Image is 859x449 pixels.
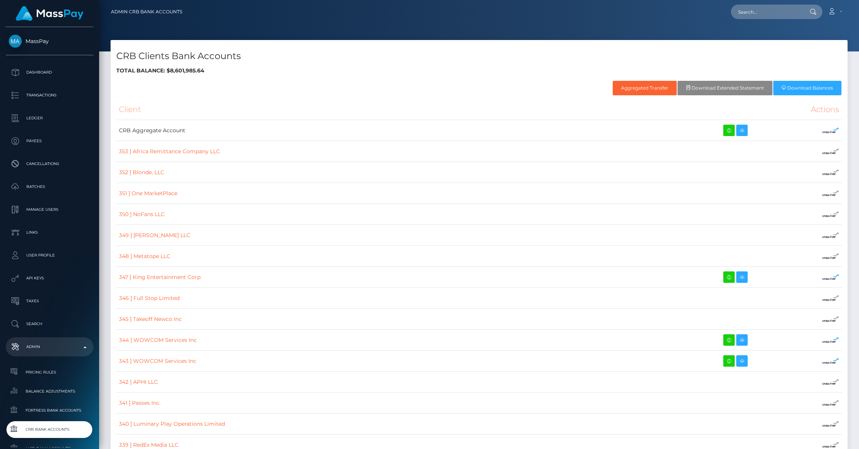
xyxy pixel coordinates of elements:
[119,316,182,322] a: 345 ] Takeoff Newco Inc
[9,90,90,101] p: Transactions
[116,99,665,120] th: Client
[9,35,22,48] img: MassPay
[119,190,177,197] a: 351 ] One MarketPlace
[119,420,225,427] a: 340 ] Luminary Play Operations Limited
[822,208,839,220] img: CRB
[16,6,83,21] img: MassPay Logo
[822,418,839,430] img: CRB
[6,154,93,173] a: Cancellations
[119,211,165,218] a: 350 ] NoFans LLC
[119,441,178,448] a: 339 ] RedEx Media LLC
[731,5,803,19] input: Search...
[9,112,90,124] p: Ledger
[119,337,197,343] a: 344 ] WOWCOM Services Inc
[6,364,93,380] a: Pricing Rules
[6,337,93,356] a: Admin
[6,269,93,288] a: API Keys
[822,250,839,262] img: CRB
[822,334,839,346] img: CRB
[665,99,842,120] th: Actions
[6,63,93,82] a: Dashboard
[822,167,839,178] img: CRB
[116,120,665,141] td: CRB Aggregate Account
[6,383,93,399] a: Balance Adjustments
[6,421,93,438] a: CRB Bank Accounts
[9,425,90,434] span: CRB Bank Accounts
[6,246,93,265] a: User Profile
[6,402,93,419] a: Fortress Bank Accounts
[822,397,839,409] img: CRB
[822,313,839,325] img: CRB
[9,341,90,353] p: Admin
[119,358,196,364] a: 343 ] WOWCOM Services Inc
[822,188,839,199] img: CRB
[6,131,93,151] a: Payees
[678,81,772,95] button: Download Extended Statement
[822,355,839,367] img: CRB
[111,4,182,20] a: Admin CRB Bank Accounts
[9,135,90,147] p: Payees
[822,376,839,388] img: CRB
[6,38,93,45] span: MassPay
[6,86,93,105] a: Transactions
[119,232,190,239] a: 349 ] [PERSON_NAME] LLC
[6,314,93,334] a: Search
[822,125,839,136] img: CRB
[9,368,90,377] span: Pricing Rules
[9,387,90,396] span: Balance Adjustments
[6,177,93,196] a: Batches
[6,109,93,128] a: Ledger
[9,158,90,170] p: Cancellations
[9,250,90,261] p: User Profile
[773,81,841,95] a: Download Balances
[119,253,170,260] a: 348 ] Metatope LLC
[6,223,93,242] a: Links
[9,295,90,307] p: Taxes
[9,67,90,78] p: Dashboard
[119,378,158,385] a: 342 ] APHI LLC
[822,146,839,157] img: CRB
[822,292,839,304] img: CRB
[9,406,90,415] span: Fortress Bank Accounts
[119,148,220,155] a: 353 ] Africa Remittance Company LLC
[9,227,90,238] p: Links
[822,229,839,241] img: CRB
[9,181,90,192] p: Batches
[613,81,677,95] button: Aggregated Transfer
[119,295,180,301] a: 346 ] Full Stop Limited
[822,271,839,283] img: CRB
[119,399,161,406] a: 341 ] Passes Inc.
[9,273,90,284] p: API Keys
[116,50,842,63] h4: CRB Clients Bank Accounts
[116,67,842,74] h6: Total balance: $8,601,985.64
[9,204,90,215] p: Manage Users
[9,318,90,330] p: Search
[6,292,93,311] a: Taxes
[119,274,201,281] a: 347 ] King Entertainment Corp
[119,169,164,176] a: 352 ] Blonde, LLC
[6,200,93,219] a: Manage Users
